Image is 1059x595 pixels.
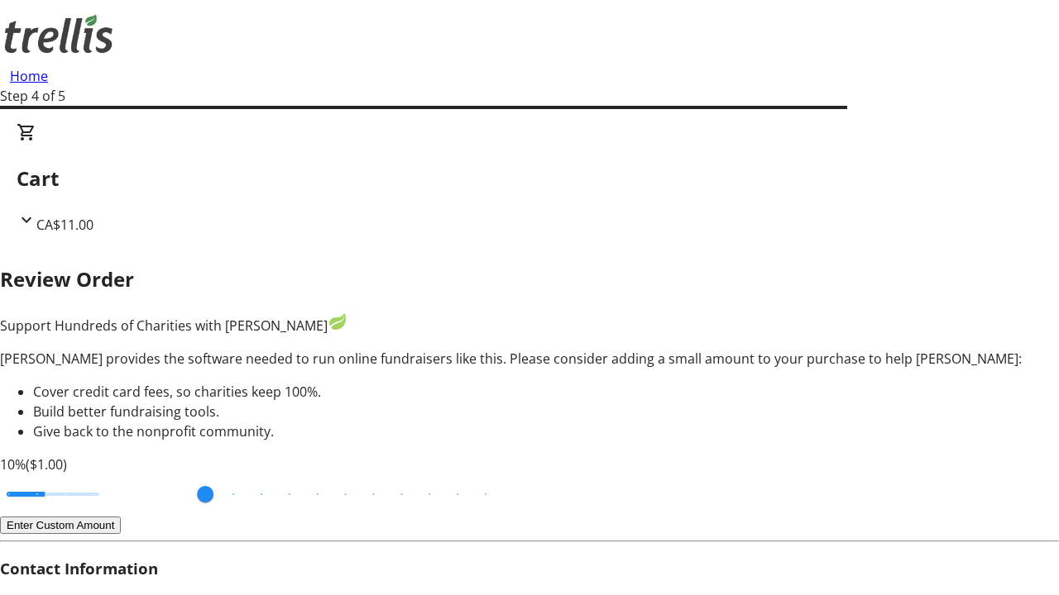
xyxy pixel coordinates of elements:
h2: Cart [17,164,1042,193]
li: Give back to the nonprofit community. [33,421,1059,441]
div: CartCA$11.00 [17,122,1042,235]
li: Cover credit card fees, so charities keep 100%. [33,382,1059,402]
li: Build better fundraising tools. [33,402,1059,421]
span: CA$11.00 [36,216,93,234]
